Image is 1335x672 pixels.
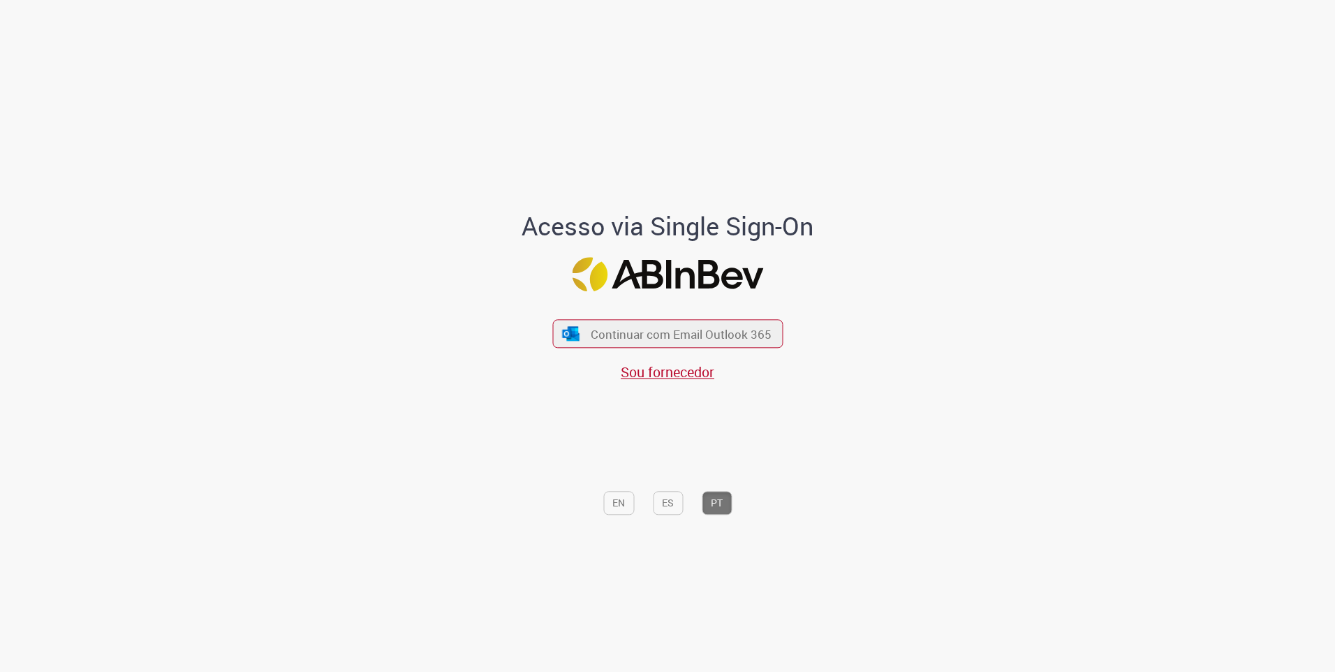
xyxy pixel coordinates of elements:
img: Logo ABInBev [572,257,763,291]
img: ícone Azure/Microsoft 360 [561,326,581,341]
button: EN [603,491,634,515]
h1: Acesso via Single Sign-On [474,213,862,241]
button: ES [653,491,683,515]
button: PT [702,491,732,515]
a: Sou fornecedor [621,363,714,382]
span: Continuar com Email Outlook 365 [591,326,772,342]
button: ícone Azure/Microsoft 360 Continuar com Email Outlook 365 [552,319,783,348]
